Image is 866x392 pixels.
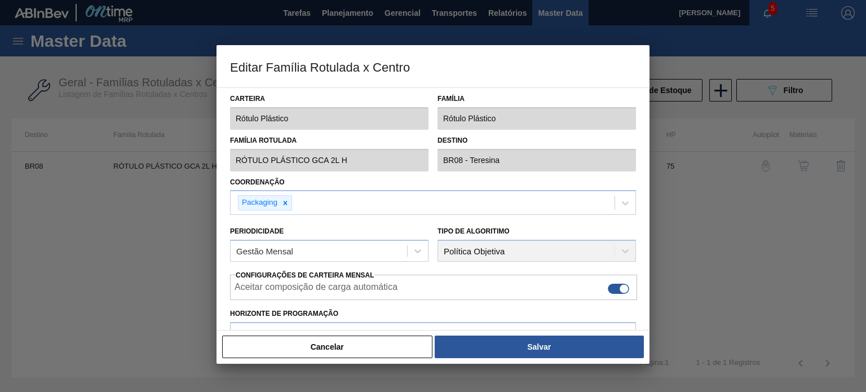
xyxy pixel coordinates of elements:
label: Horizonte de Programação [230,306,636,322]
label: Coordenação [230,178,285,186]
label: Família Rotulada [230,133,428,149]
label: Destino [438,133,636,149]
div: Gestão Mensal [236,246,293,256]
h3: Editar Família Rotulada x Centro [216,45,649,88]
div: Packaging [238,196,279,210]
label: Tipo de Algoritimo [438,227,510,235]
span: Configurações de Carteira Mensal [236,271,374,279]
label: Aceitar composição de carga automática [235,282,397,296]
label: Família [438,91,636,107]
label: Carteira [230,91,428,107]
button: Salvar [435,336,644,358]
button: Cancelar [222,336,432,358]
label: Periodicidade [230,227,284,235]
